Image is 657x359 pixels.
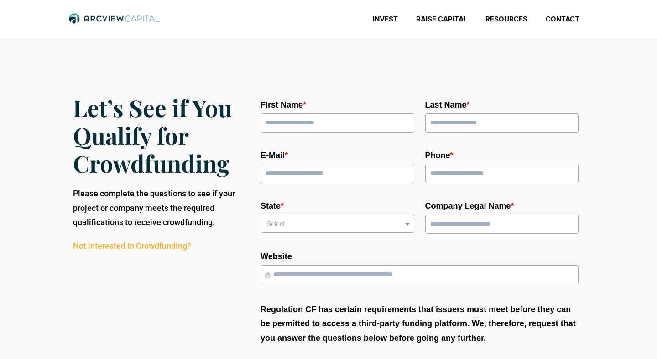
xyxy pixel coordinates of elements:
p: Please complete the questions to see if your project or company meets the required qualifications... [73,186,246,230]
h3: Let’s See if You Qualify for Crowdfunding [73,94,246,177]
span: Select [267,220,285,227]
label: State [261,202,414,210]
label: Company Legal Name [425,202,579,210]
label: Phone [425,151,579,159]
label: First Name [261,101,414,109]
label: E-Mail [261,151,414,159]
a: Contact [537,15,589,24]
a: Invest [364,15,407,24]
a: Not interested in Crowdfunding? [73,241,191,251]
label: Last Name [425,101,579,109]
label: Website [261,252,579,261]
a: Resources [476,15,537,24]
a: Raise Capital [407,15,476,24]
p: Regulation CF has certain requirements that issuers must meet before they can be permitted to acc... [261,303,579,346]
